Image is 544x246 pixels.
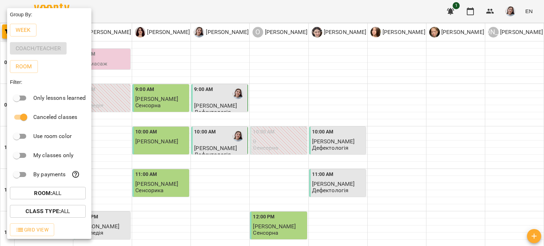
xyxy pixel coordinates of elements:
span: Grid View [16,225,49,234]
div: Group By: [7,8,91,21]
b: Class Type : [25,208,61,214]
p: Only lessons learned [33,94,86,102]
button: Grid View [10,223,54,236]
div: Filter: [7,76,91,88]
p: Use room color [33,132,72,141]
button: Class Type:All [10,205,86,218]
p: Room [16,62,32,71]
p: Week [16,26,31,34]
p: Canceled classes [33,113,77,121]
p: All [25,207,70,216]
b: Room : [34,190,52,196]
button: Room [10,60,38,73]
button: Week [10,24,36,36]
p: My classes only [33,151,73,160]
p: By payments [33,170,66,179]
button: Room:All [10,187,86,200]
p: All [34,189,61,198]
